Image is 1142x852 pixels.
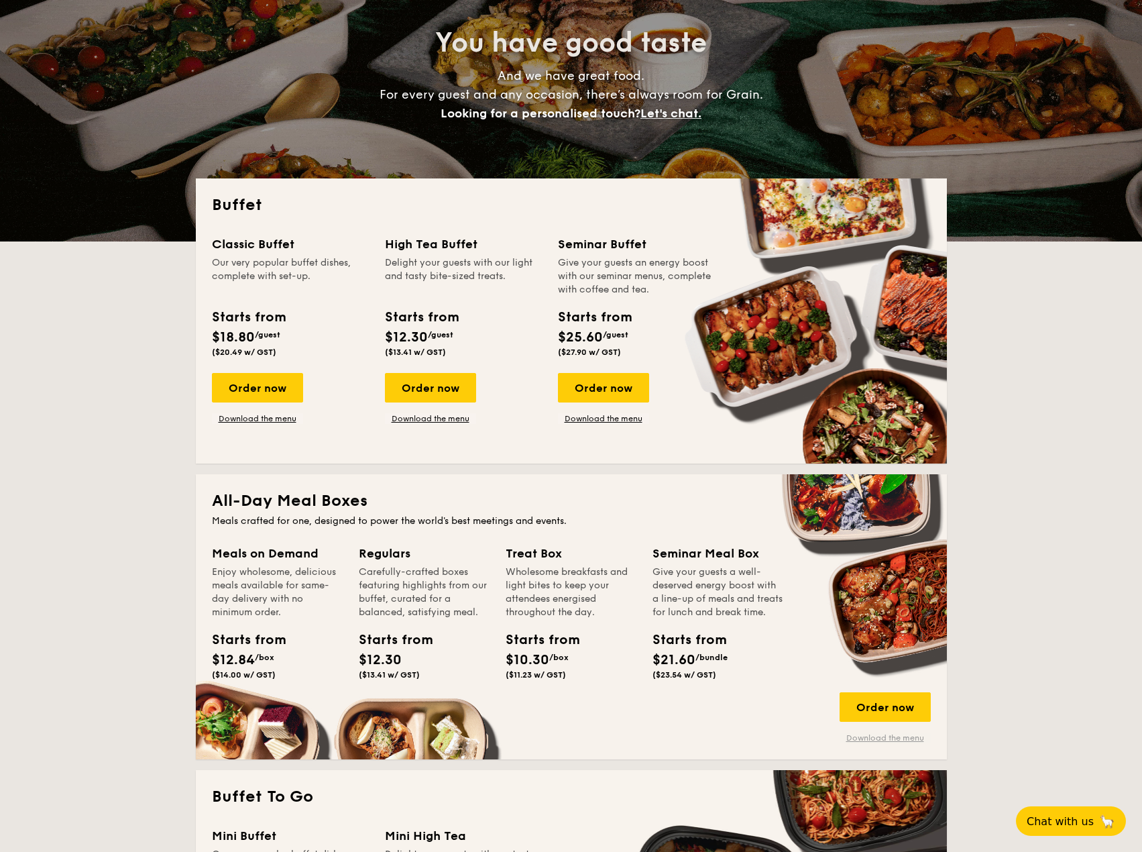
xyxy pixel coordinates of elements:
span: /bundle [695,653,728,662]
span: And we have great food. For every guest and any occasion, there’s always room for Grain. [380,68,763,121]
div: Order now [385,373,476,403]
span: Let's chat. [640,106,701,121]
span: /guest [603,330,628,339]
div: Starts from [359,630,419,650]
span: 🦙 [1099,814,1115,829]
div: Order now [558,373,649,403]
div: Starts from [212,630,272,650]
span: $12.84 [212,652,255,668]
span: $21.60 [652,652,695,668]
div: Starts from [212,307,285,327]
h2: Buffet To Go [212,786,931,808]
span: /box [255,653,274,662]
div: Meals on Demand [212,544,343,563]
span: ($27.90 w/ GST) [558,348,621,357]
h2: All-Day Meal Boxes [212,490,931,512]
div: Carefully-crafted boxes featuring highlights from our buffet, curated for a balanced, satisfying ... [359,566,490,619]
span: $12.30 [385,329,428,345]
span: ($11.23 w/ GST) [506,670,566,680]
div: Regulars [359,544,490,563]
span: Looking for a personalised touch? [441,106,640,121]
span: $18.80 [212,329,255,345]
div: Give your guests a well-deserved energy boost with a line-up of meals and treats for lunch and br... [652,566,783,619]
span: ($14.00 w/ GST) [212,670,276,680]
span: ($20.49 w/ GST) [212,348,276,357]
div: Mini Buffet [212,827,369,845]
div: Give your guests an energy boost with our seminar menus, complete with coffee and tea. [558,256,715,297]
div: Starts from [652,630,713,650]
span: /box [549,653,569,662]
div: Treat Box [506,544,636,563]
span: You have good taste [435,27,707,59]
span: /guest [428,330,453,339]
span: /guest [255,330,280,339]
div: Enjoy wholesome, delicious meals available for same-day delivery with no minimum order. [212,566,343,619]
div: Seminar Meal Box [652,544,783,563]
div: Starts from [558,307,631,327]
span: $12.30 [359,652,402,668]
div: Delight your guests with our light and tasty bite-sized treats. [385,256,542,297]
button: Chat with us🦙 [1016,806,1126,836]
div: Wholesome breakfasts and light bites to keep your attendees energised throughout the day. [506,566,636,619]
a: Download the menu [558,413,649,424]
div: Seminar Buffet [558,235,715,254]
span: ($23.54 w/ GST) [652,670,716,680]
div: Our very popular buffet dishes, complete with set-up. [212,256,369,297]
span: $10.30 [506,652,549,668]
div: Meals crafted for one, designed to power the world's best meetings and events. [212,515,931,528]
span: ($13.41 w/ GST) [359,670,420,680]
div: Classic Buffet [212,235,369,254]
span: $25.60 [558,329,603,345]
div: Mini High Tea [385,827,542,845]
a: Download the menu [212,413,303,424]
div: Order now [212,373,303,403]
a: Download the menu [840,733,931,743]
div: High Tea Buffet [385,235,542,254]
span: ($13.41 w/ GST) [385,348,446,357]
h2: Buffet [212,195,931,216]
div: Starts from [506,630,566,650]
div: Order now [840,692,931,722]
span: Chat with us [1027,815,1094,828]
a: Download the menu [385,413,476,424]
div: Starts from [385,307,458,327]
